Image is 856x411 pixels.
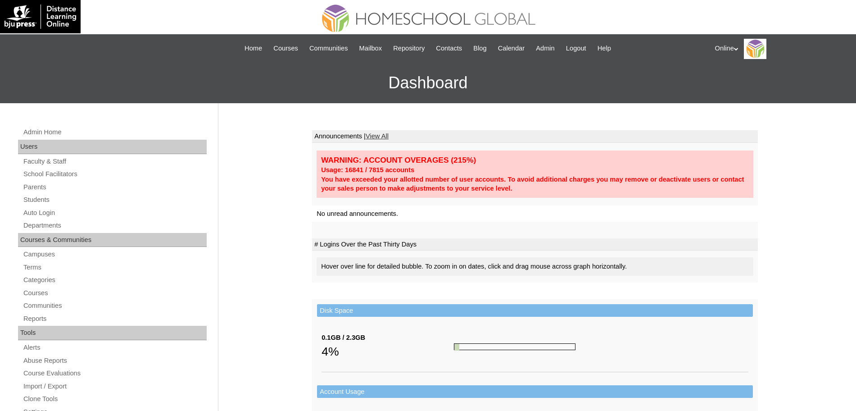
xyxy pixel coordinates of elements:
[245,43,262,54] span: Home
[321,175,749,193] div: You have exceeded your allotted number of user accounts. To avoid additional charges you may remo...
[18,326,207,340] div: Tools
[23,207,207,219] a: Auto Login
[23,194,207,205] a: Students
[436,43,462,54] span: Contacts
[431,43,466,54] a: Contacts
[305,43,353,54] a: Communities
[23,156,207,167] a: Faculty & Staff
[23,381,207,392] a: Import / Export
[23,300,207,311] a: Communities
[393,43,425,54] span: Repository
[312,205,758,222] td: No unread announcements.
[566,43,586,54] span: Logout
[593,43,616,54] a: Help
[473,43,486,54] span: Blog
[5,5,76,29] img: logo-white.png
[23,355,207,366] a: Abuse Reports
[322,342,454,361] div: 4%
[494,43,529,54] a: Calendar
[23,127,207,138] a: Admin Home
[317,257,753,276] div: Hover over line for detailed bubble. To zoom in on dates, click and drag mouse across graph horiz...
[562,43,591,54] a: Logout
[531,43,559,54] a: Admin
[23,393,207,405] a: Clone Tools
[598,43,611,54] span: Help
[536,43,555,54] span: Admin
[23,249,207,260] a: Campuses
[321,155,749,165] div: WARNING: ACCOUNT OVERAGES (215%)
[317,385,753,398] td: Account Usage
[312,130,758,143] td: Announcements |
[359,43,382,54] span: Mailbox
[23,182,207,193] a: Parents
[23,288,207,299] a: Courses
[18,140,207,154] div: Users
[269,43,303,54] a: Courses
[322,333,454,342] div: 0.1GB / 2.3GB
[240,43,267,54] a: Home
[23,169,207,180] a: School Facilitators
[23,313,207,324] a: Reports
[321,166,414,174] strong: Usage: 16841 / 7815 accounts
[498,43,525,54] span: Calendar
[355,43,387,54] a: Mailbox
[389,43,429,54] a: Repository
[5,63,851,103] h3: Dashboard
[317,304,753,317] td: Disk Space
[366,132,389,140] a: View All
[23,368,207,379] a: Course Evaluations
[312,238,758,251] td: # Logins Over the Past Thirty Days
[23,262,207,273] a: Terms
[23,274,207,286] a: Categories
[715,39,847,59] div: Online
[23,220,207,231] a: Departments
[744,39,766,59] img: Online Academy
[273,43,298,54] span: Courses
[469,43,491,54] a: Blog
[309,43,348,54] span: Communities
[23,342,207,353] a: Alerts
[18,233,207,247] div: Courses & Communities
